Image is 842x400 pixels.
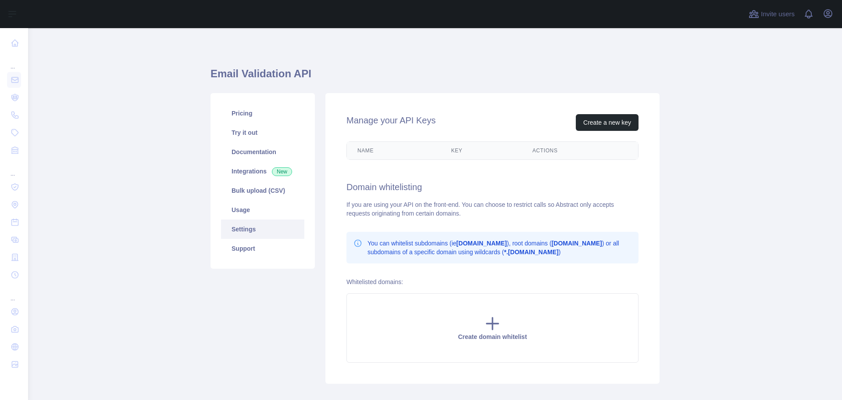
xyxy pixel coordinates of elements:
p: You can whitelist subdomains (ie ), root domains ( ) or all subdomains of a specific domain using... [367,239,631,256]
label: Whitelisted domains: [346,278,403,285]
a: Support [221,239,304,258]
h2: Manage your API Keys [346,114,435,131]
b: [DOMAIN_NAME] [552,240,602,247]
h1: Email Validation API [210,67,660,88]
a: Usage [221,200,304,220]
th: Key [441,142,522,159]
th: Actions [522,142,638,159]
a: Bulk upload (CSV) [221,181,304,200]
span: Invite users [761,9,795,19]
a: Try it out [221,123,304,142]
div: ... [7,160,21,177]
b: *.[DOMAIN_NAME] [504,249,558,256]
span: Create domain whitelist [458,333,527,340]
b: [DOMAIN_NAME] [457,240,507,247]
a: Integrations New [221,162,304,181]
button: Create a new key [576,114,639,131]
div: ... [7,285,21,302]
span: New [272,167,292,176]
h2: Domain whitelisting [346,181,639,193]
a: Settings [221,220,304,239]
a: Pricing [221,104,304,123]
a: Documentation [221,142,304,162]
button: Invite users [747,7,796,21]
div: ... [7,53,21,70]
div: If you are using your API on the front-end. You can choose to restrict calls so Abstract only acc... [346,200,639,218]
th: Name [347,142,441,159]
